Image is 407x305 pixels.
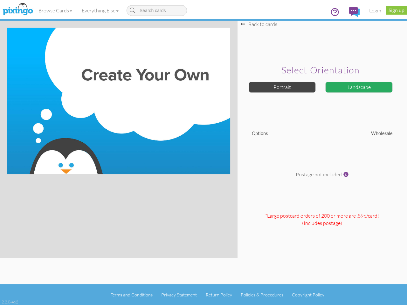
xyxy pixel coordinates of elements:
[242,171,402,209] div: Postage not included
[242,212,402,258] div: *Large postcard orders of 200 or more are .89¢/card! (Includes postage )
[292,292,324,297] a: Copyright Policy
[247,130,322,137] div: Options
[250,65,391,75] h2: Select orientation
[161,292,197,297] a: Privacy Statement
[127,5,187,16] input: Search cards
[241,292,283,297] a: Policies & Procedures
[364,3,386,18] a: Login
[7,28,230,174] img: create-your-own-landscape.jpg
[111,292,153,297] a: Terms and Conditions
[77,3,123,18] a: Everything Else
[325,82,393,93] div: Landscape
[1,2,35,17] img: pixingo logo
[206,292,232,297] a: Return Policy
[249,82,316,93] div: Portrait
[34,3,77,18] a: Browse Cards
[322,130,397,137] div: Wholesale
[2,299,18,305] div: 2.2.0-462
[349,7,360,17] img: comments.svg
[386,6,407,15] a: Sign up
